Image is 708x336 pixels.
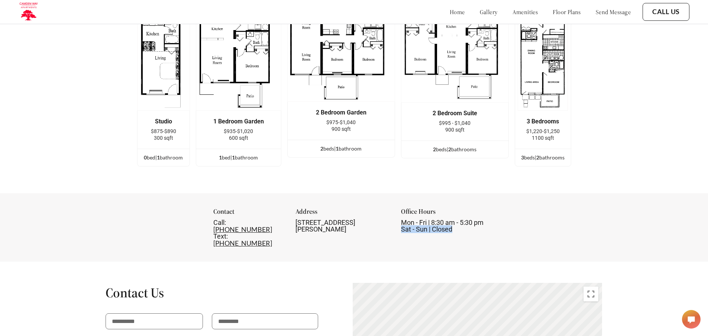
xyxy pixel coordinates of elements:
div: bed | bathroom [138,154,190,162]
span: $995 - $1,040 [439,120,471,126]
button: Toggle fullscreen view [583,287,598,301]
span: Text: [213,232,228,240]
div: 3 Bedrooms [526,118,560,125]
img: camden_logo.png [19,2,38,22]
a: amenities [513,8,538,16]
div: Mon - Fri | 8:30 am - 5:30 pm [401,219,495,233]
div: 2 Bedroom Suite [413,110,497,117]
div: bed s | bathroom s [515,154,571,162]
div: bed | bathroom [196,154,281,162]
span: 3 [521,154,524,161]
div: Studio [149,118,178,125]
a: send message [596,8,631,16]
span: Sat - Sun | Closed [401,225,452,233]
img: example [137,3,190,111]
span: 2 [320,145,323,152]
div: Contact [213,208,284,219]
div: bed s | bathroom s [401,145,508,154]
span: $1,220-$1,250 [526,128,560,134]
span: 1 [157,154,160,161]
a: [PHONE_NUMBER] [213,239,272,247]
a: gallery [480,8,498,16]
span: $935-$1,020 [224,128,253,134]
span: 1100 sqft [532,135,554,141]
div: 2 Bedroom Garden [299,109,384,116]
span: 1 [336,145,339,152]
span: Call: [213,219,226,226]
span: 600 sqft [229,135,248,141]
span: 2 [433,146,436,152]
span: 1 [219,154,222,161]
a: home [450,8,465,16]
span: $975-$1,040 [326,119,356,125]
span: 2 [448,146,451,152]
img: example [401,3,509,103]
a: [PHONE_NUMBER] [213,225,272,233]
img: example [196,3,281,111]
h1: Contact Us [106,284,318,301]
span: 0 [144,154,147,161]
a: floor plans [553,8,581,16]
div: bed s | bathroom [288,145,395,153]
img: example [518,3,568,111]
div: Office Hours [401,208,495,219]
div: Address [295,208,389,219]
span: 1 [232,154,235,161]
button: Call Us [643,3,689,21]
span: 900 sqft [332,126,351,132]
a: Call Us [652,8,680,16]
span: 2 [536,154,539,161]
div: [STREET_ADDRESS][PERSON_NAME] [295,219,389,233]
span: $875-$890 [151,128,176,134]
img: example [287,3,395,102]
div: 1 Bedroom Garden [207,118,270,125]
span: 300 sqft [154,135,173,141]
span: 900 sqft [445,127,465,133]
